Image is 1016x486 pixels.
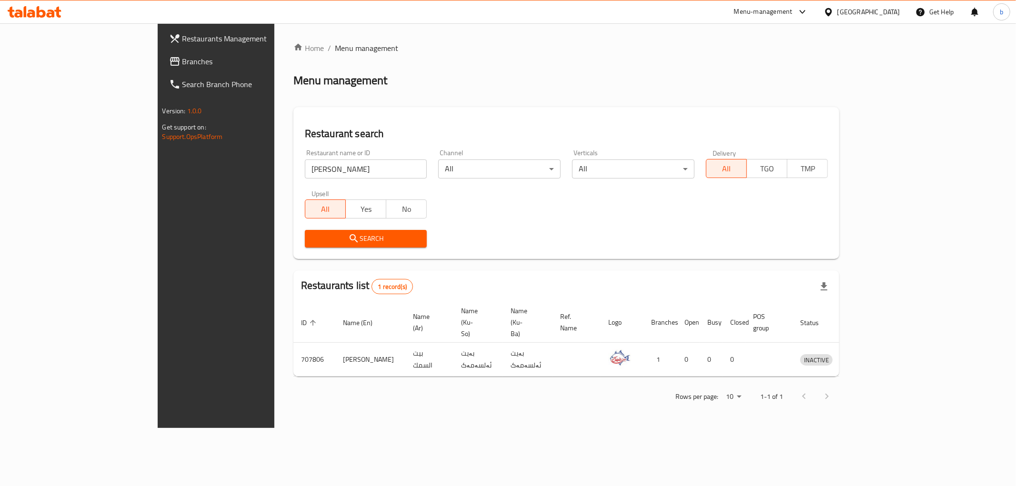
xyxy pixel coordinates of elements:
[438,159,561,179] div: All
[301,317,319,328] span: ID
[461,305,492,339] span: Name (Ku-So)
[312,233,420,245] span: Search
[837,7,900,17] div: [GEOGRAPHIC_DATA]
[723,343,745,377] td: 0
[572,159,694,179] div: All
[328,42,331,54] li: /
[813,275,835,298] div: Export file
[350,202,382,216] span: Yes
[800,317,831,328] span: Status
[312,190,329,197] label: Upsell
[372,279,413,294] div: Total records count
[700,343,723,377] td: 0
[800,355,833,366] span: INACTIVE
[791,162,824,176] span: TMP
[503,343,553,377] td: بەیت ئەلسەمەک
[293,42,840,54] nav: breadcrumb
[1000,7,1003,17] span: b
[706,159,747,178] button: All
[700,302,723,343] th: Busy
[386,199,427,218] button: No
[453,343,503,377] td: بەیت ئەلسەمەک
[746,159,787,178] button: TGO
[335,343,405,377] td: [PERSON_NAME]
[335,42,398,54] span: Menu management
[608,346,632,369] img: Bet Alsamak
[293,73,387,88] h2: Menu management
[677,343,700,377] td: 0
[710,162,743,176] span: All
[162,130,223,143] a: Support.OpsPlatform
[413,311,442,334] span: Name (Ar)
[305,127,828,141] h2: Restaurant search
[182,79,320,90] span: Search Branch Phone
[713,149,736,156] label: Delivery
[345,199,386,218] button: Yes
[753,311,781,334] span: POS group
[161,50,327,73] a: Branches
[734,6,793,18] div: Menu-management
[343,317,385,328] span: Name (En)
[800,354,833,366] div: INACTIVE
[644,302,677,343] th: Branches
[161,27,327,50] a: Restaurants Management
[305,159,427,179] input: Search for restaurant name or ID..
[301,278,413,294] h2: Restaurants list
[372,282,412,291] span: 1 record(s)
[182,56,320,67] span: Branches
[162,121,206,133] span: Get support on:
[293,302,877,377] table: enhanced table
[309,202,342,216] span: All
[390,202,423,216] span: No
[511,305,541,339] span: Name (Ku-Ba)
[751,162,784,176] span: TGO
[305,230,427,248] button: Search
[182,33,320,44] span: Restaurants Management
[675,391,718,403] p: Rows per page:
[677,302,700,343] th: Open
[162,105,186,117] span: Version:
[760,391,783,403] p: 1-1 of 1
[560,311,589,334] span: Ref. Name
[601,302,644,343] th: Logo
[722,390,745,404] div: Rows per page:
[644,343,677,377] td: 1
[305,199,346,218] button: All
[723,302,745,343] th: Closed
[187,105,202,117] span: 1.0.0
[405,343,453,377] td: بيت السمك
[161,73,327,96] a: Search Branch Phone
[787,159,828,178] button: TMP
